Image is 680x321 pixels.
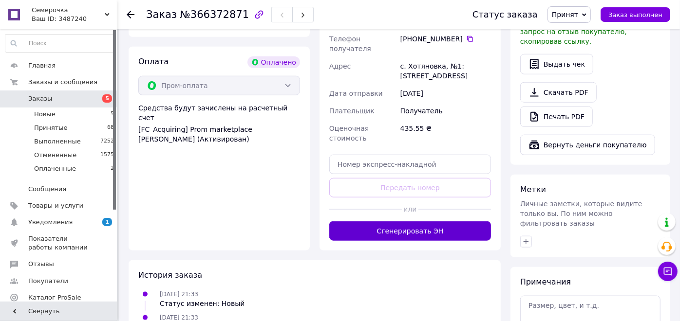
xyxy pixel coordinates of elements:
[520,82,597,103] a: Скачать PDF
[111,164,114,173] span: 2
[402,204,418,214] span: или
[400,34,491,44] div: [PHONE_NUMBER]
[111,110,114,119] span: 5
[329,107,375,115] span: Плательщик
[472,10,538,19] div: Статус заказа
[398,85,493,102] div: [DATE]
[28,94,52,103] span: Заказы
[138,103,300,144] div: Средства будут зачислены на расчетный счет
[329,125,369,142] span: Оценочная стоимость
[329,35,371,53] span: Телефон получателя
[398,120,493,147] div: 435.55 ₴
[127,10,134,19] div: Вернуться назад
[329,62,351,70] span: Адрес
[520,18,653,45] span: У вас есть 30 дней, чтобы отправить запрос на отзыв покупателю, скопировав ссылку.
[329,89,383,97] span: Дата отправки
[28,78,97,87] span: Заказы и сообщения
[28,218,73,227] span: Уведомления
[32,6,105,15] span: Семерочка
[520,54,593,74] button: Выдать чек
[608,11,662,18] span: Заказ выполнен
[34,110,56,119] span: Новые
[520,185,546,194] span: Метки
[102,94,112,103] span: 5
[520,107,593,127] a: Печать PDF
[180,9,249,20] span: №366372871
[247,56,300,68] div: Оплачено
[28,293,81,302] span: Каталог ProSale
[28,277,68,285] span: Покупатели
[552,11,578,18] span: Принят
[28,185,66,194] span: Сообщения
[102,218,112,226] span: 1
[329,221,491,241] button: Сгенерировать ЭН
[32,15,117,23] div: Ваш ID: 3487240
[138,270,202,280] span: История заказа
[34,137,81,146] span: Выполненные
[107,124,114,132] span: 68
[5,35,114,52] input: Поиск
[28,234,90,252] span: Показатели работы компании
[520,200,642,227] span: Личные заметки, которые видите только вы. По ним можно фильтровать заказы
[100,137,114,146] span: 7252
[160,291,198,298] span: [DATE] 21:33
[28,201,83,210] span: Товары и услуги
[520,277,571,286] span: Примечания
[138,125,300,144] div: [FC_Acquiring] Prom marketplace [PERSON_NAME] (Активирован)
[34,151,76,160] span: Отмененные
[520,135,655,155] button: Вернуть деньги покупателю
[398,57,493,85] div: с. Хотяновка, №1: [STREET_ADDRESS]
[28,260,54,268] span: Отзывы
[146,9,177,20] span: Заказ
[138,57,169,66] span: Оплата
[329,155,491,174] input: Номер экспресс-накладной
[658,262,678,281] button: Чат с покупателем
[28,61,56,70] span: Главная
[601,7,670,22] button: Заказ выполнен
[160,299,245,308] div: Статус изменен: Новый
[34,124,68,132] span: Принятые
[398,102,493,120] div: Получатель
[34,164,76,173] span: Оплаченные
[160,314,198,321] span: [DATE] 21:33
[100,151,114,160] span: 1575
